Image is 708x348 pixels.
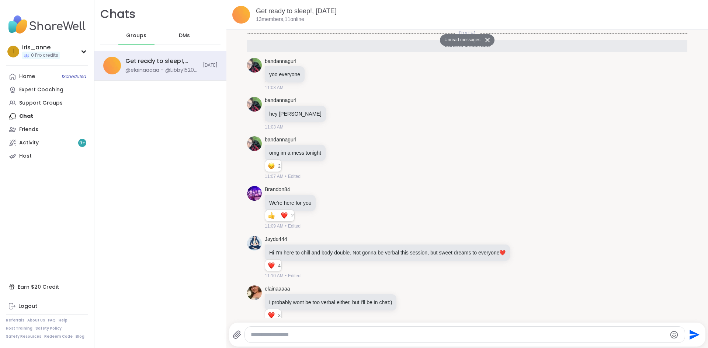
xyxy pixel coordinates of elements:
[6,96,88,110] a: Support Groups
[232,6,250,24] img: Get ready to sleep!, Oct 12
[288,273,301,279] span: Edited
[267,163,275,169] button: Reactions: sad
[6,70,88,83] a: Home1Scheduled
[6,83,88,96] a: Expert Coaching
[103,57,121,74] img: Get ready to sleep!, Oct 12
[285,173,287,180] span: •
[269,249,506,256] p: Hi I'm here to chill and body double. Not gonna be verbal this session, but sweet dreams to everyone
[247,285,262,300] img: https://sharewell-space-live.sfo3.digitaloceanspaces.com/user-generated/b06f800e-e85b-4edd-a3a5-6...
[247,40,687,52] div: Unread messages
[59,318,67,323] a: Help
[44,334,73,339] a: Redeem Code
[288,173,301,180] span: Edited
[18,303,37,310] div: Logout
[269,299,392,306] p: i probably wont be too verbal either, but i'll be in chat:)
[35,326,62,331] a: Safety Policy
[670,330,678,339] button: Emoji picker
[265,223,284,229] span: 11:09 AM
[269,149,321,157] p: omg im a mess tonight
[19,126,38,133] div: Friends
[291,212,295,219] span: 2
[19,86,63,94] div: Expert Coaching
[285,223,287,229] span: •
[265,186,290,193] a: Brandon84
[6,150,88,163] a: Host
[265,84,284,91] span: 11:03 AM
[265,285,290,293] a: elainaaaaa
[256,7,337,15] a: Get ready to sleep!, [DATE]
[203,62,218,68] span: [DATE]
[265,309,278,321] div: Reaction list
[13,47,14,56] span: i
[265,160,278,172] div: Reaction list
[6,318,24,323] a: Referrals
[126,32,146,39] span: Groups
[278,263,281,269] span: 4
[265,210,291,222] div: Reaction list
[285,273,287,279] span: •
[179,32,190,39] span: DMs
[62,74,86,80] span: 1 Scheduled
[19,99,63,107] div: Support Groups
[269,199,311,207] p: We're here for you
[6,280,88,293] div: Earn $20 Credit
[247,136,262,151] img: https://sharewell-space-live.sfo3.digitaloceanspaces.com/user-generated/f837f3be-89e4-4695-8841-a...
[31,52,58,59] span: 0 Pro credits
[76,334,84,339] a: Blog
[269,110,322,117] p: hey [PERSON_NAME]
[499,250,506,256] span: ❤️
[265,58,296,65] a: bandannagurl
[19,139,39,147] div: Activity
[19,73,35,80] div: Home
[440,34,482,46] button: Unread messages
[280,213,288,219] button: Reactions: love
[19,152,32,160] div: Host
[6,326,32,331] a: Host Training
[6,300,88,313] a: Logout
[22,43,60,52] div: iris_anne
[267,213,275,219] button: Reactions: like
[6,136,88,150] a: Activity9+
[265,260,278,271] div: Reaction list
[247,97,262,112] img: https://sharewell-space-live.sfo3.digitaloceanspaces.com/user-generated/f837f3be-89e4-4695-8841-a...
[125,67,198,74] div: @elainaaaaa - @Libby1520 let me know if you make the group :)
[256,16,304,23] p: 13 members, 11 online
[27,318,45,323] a: About Us
[265,124,284,130] span: 11:03 AM
[267,263,275,268] button: Reactions: love
[685,326,702,343] button: Send
[125,57,198,65] div: Get ready to sleep!, [DATE]
[247,58,262,73] img: https://sharewell-space-live.sfo3.digitaloceanspaces.com/user-generated/f837f3be-89e4-4695-8841-a...
[267,312,275,318] button: Reactions: love
[455,30,480,37] span: [DATE]
[278,163,281,169] span: 2
[251,331,667,338] textarea: Type your message
[79,140,86,146] span: 9 +
[265,173,284,180] span: 11:07 AM
[265,97,296,104] a: bandannagurl
[265,136,296,144] a: bandannagurl
[6,334,41,339] a: Safety Resources
[247,236,262,250] img: https://sharewell-space-live.sfo3.digitaloceanspaces.com/user-generated/fd112b90-4d33-4654-881a-d...
[265,273,284,279] span: 11:10 AM
[278,312,281,319] span: 3
[288,223,301,229] span: Edited
[6,12,88,38] img: ShareWell Nav Logo
[6,123,88,136] a: Friends
[247,186,262,201] img: https://sharewell-space-live.sfo3.digitaloceanspaces.com/user-generated/fdc651fc-f3db-4874-9fa7-0...
[265,236,287,243] a: Jayde444
[100,6,136,22] h1: Chats
[269,71,300,78] p: yoo everyone
[48,318,56,323] a: FAQ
